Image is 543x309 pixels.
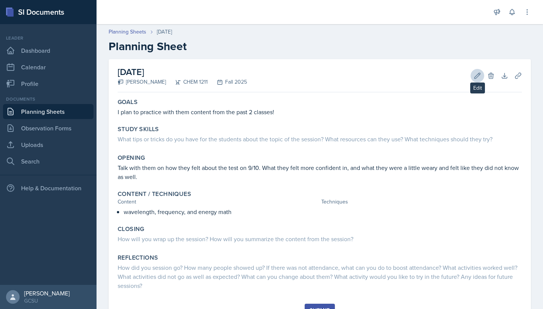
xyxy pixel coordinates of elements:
[118,198,318,206] div: Content
[3,121,94,136] a: Observation Forms
[118,65,247,79] h2: [DATE]
[3,96,94,102] div: Documents
[157,28,172,36] div: [DATE]
[3,154,94,169] a: Search
[118,125,159,133] label: Study Skills
[471,69,484,83] button: Edit
[24,289,70,297] div: [PERSON_NAME]
[3,104,94,119] a: Planning Sheets
[166,78,208,86] div: CHEM 1211
[124,207,318,216] p: wavelength, frequency, and energy math
[3,35,94,41] div: Leader
[118,254,158,262] label: Reflections
[118,154,145,162] label: Opening
[321,198,522,206] div: Techniques
[118,98,138,106] label: Goals
[3,137,94,152] a: Uploads
[118,225,144,233] label: Closing
[118,234,522,243] div: How will you wrap up the session? How will you summarize the content from the session?
[3,181,94,196] div: Help & Documentation
[118,135,522,144] div: What tips or tricks do you have for the students about the topic of the session? What resources c...
[118,78,166,86] div: [PERSON_NAME]
[208,78,247,86] div: Fall 2025
[118,107,522,116] p: I plan to practice with them content from the past 2 classes!
[109,28,146,36] a: Planning Sheets
[118,263,522,290] div: How did you session go? How many people showed up? If there was not attendance, what can you do t...
[118,163,522,181] p: Talk with them on how they felt about the test on 9/10. What they felt more confident in, and wha...
[3,43,94,58] a: Dashboard
[3,60,94,75] a: Calendar
[3,76,94,91] a: Profile
[109,40,531,53] h2: Planning Sheet
[24,297,70,304] div: GCSU
[118,190,191,198] label: Content / Techniques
